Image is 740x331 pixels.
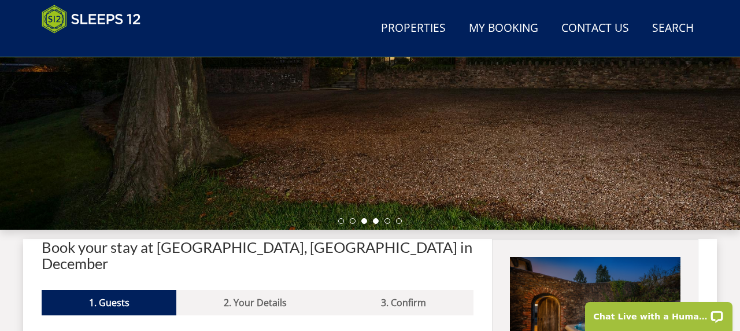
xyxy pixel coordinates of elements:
[42,5,141,34] img: Sleeps 12
[464,16,543,42] a: My Booking
[647,16,698,42] a: Search
[176,290,334,315] a: 2. Your Details
[36,41,157,50] iframe: Customer reviews powered by Trustpilot
[42,290,176,315] a: 1. Guests
[376,16,450,42] a: Properties
[334,290,473,315] a: 3. Confirm
[557,16,634,42] a: Contact Us
[42,239,473,271] h2: Book your stay at [GEOGRAPHIC_DATA], [GEOGRAPHIC_DATA] in December
[578,295,740,331] iframe: LiveChat chat widget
